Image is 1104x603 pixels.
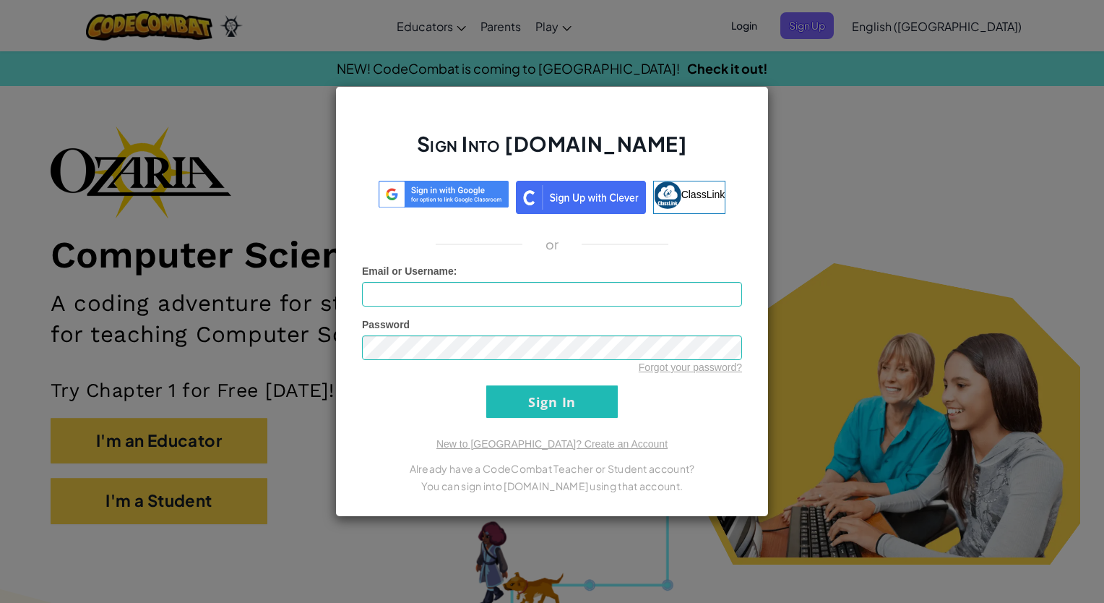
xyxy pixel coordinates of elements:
[379,181,509,208] img: log-in-google-sso.svg
[639,362,742,373] a: Forgot your password?
[654,181,681,209] img: classlink-logo-small.png
[362,460,742,477] p: Already have a CodeCombat Teacher or Student account?
[516,181,646,214] img: clever_sso_button@2x.png
[362,265,454,277] span: Email or Username
[362,130,742,172] h2: Sign Into [DOMAIN_NAME]
[362,319,410,330] span: Password
[436,438,668,450] a: New to [GEOGRAPHIC_DATA]? Create an Account
[545,236,559,253] p: or
[486,385,618,418] input: Sign In
[681,189,725,200] span: ClassLink
[362,477,742,495] p: You can sign into [DOMAIN_NAME] using that account.
[362,264,457,278] label: :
